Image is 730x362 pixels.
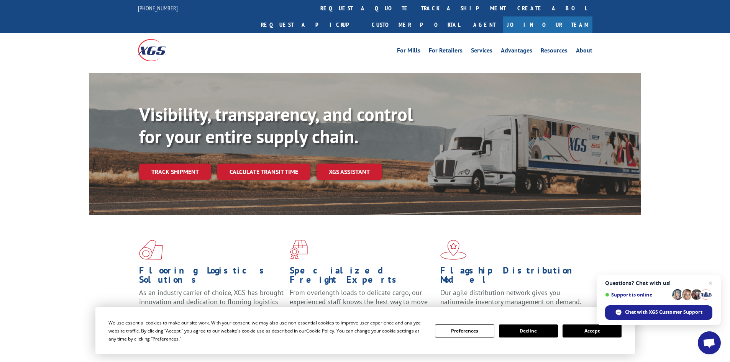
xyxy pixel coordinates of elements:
a: XGS ASSISTANT [317,164,382,180]
span: Close chat [706,278,715,288]
h1: Flooring Logistics Solutions [139,266,284,288]
a: Services [471,48,492,56]
a: For Retailers [429,48,463,56]
span: As an industry carrier of choice, XGS has brought innovation and dedication to flooring logistics... [139,288,284,315]
a: Track shipment [139,164,211,180]
img: xgs-icon-flagship-distribution-model-red [440,240,467,260]
img: xgs-icon-focused-on-flooring-red [290,240,308,260]
a: About [576,48,592,56]
a: Calculate transit time [217,164,310,180]
div: Cookie Consent Prompt [95,307,635,354]
button: Accept [563,324,622,337]
div: We use essential cookies to make our site work. With your consent, we may also use non-essential ... [108,319,426,343]
p: From overlength loads to delicate cargo, our experienced staff knows the best way to move your fr... [290,288,435,322]
a: Agent [466,16,503,33]
button: Decline [499,324,558,337]
span: Questions? Chat with us! [605,280,712,286]
a: For Mills [397,48,420,56]
span: Our agile distribution network gives you nationwide inventory management on demand. [440,288,581,306]
b: Visibility, transparency, and control for your entire supply chain. [139,102,413,148]
span: Support is online [605,292,669,298]
span: Cookie Policy [306,328,334,334]
div: Open chat [698,331,721,354]
button: Preferences [435,324,494,337]
span: Chat with XGS Customer Support [625,309,702,316]
span: Preferences [153,336,179,342]
a: Customer Portal [366,16,466,33]
a: Join Our Team [503,16,592,33]
a: Advantages [501,48,532,56]
div: Chat with XGS Customer Support [605,305,712,320]
a: [PHONE_NUMBER] [138,4,178,12]
h1: Flagship Distribution Model [440,266,585,288]
h1: Specialized Freight Experts [290,266,435,288]
a: Resources [541,48,568,56]
img: xgs-icon-total-supply-chain-intelligence-red [139,240,163,260]
a: Request a pickup [255,16,366,33]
